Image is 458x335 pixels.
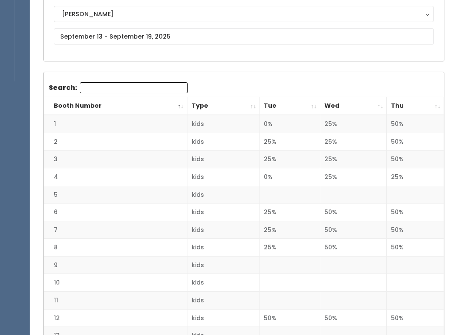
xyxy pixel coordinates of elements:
td: kids [187,274,260,292]
td: 50% [387,133,444,151]
td: 25% [387,168,444,186]
td: kids [187,204,260,221]
td: 25% [260,133,320,151]
td: 25% [320,168,387,186]
td: kids [187,309,260,327]
td: 25% [320,115,387,133]
input: Search: [80,82,188,93]
td: kids [187,221,260,239]
td: kids [187,292,260,310]
th: Tue: activate to sort column ascending [260,97,320,115]
td: 12 [44,309,187,327]
input: September 13 - September 19, 2025 [54,28,434,45]
label: Search: [49,82,188,93]
td: 5 [44,186,187,204]
td: 25% [260,221,320,239]
td: 50% [260,309,320,327]
th: Type: activate to sort column ascending [187,97,260,115]
td: 25% [320,151,387,168]
td: kids [187,168,260,186]
td: 50% [320,221,387,239]
td: 50% [387,221,444,239]
div: [PERSON_NAME] [62,9,426,19]
td: kids [187,133,260,151]
td: 50% [387,204,444,221]
td: kids [187,239,260,257]
th: Wed: activate to sort column ascending [320,97,387,115]
td: kids [187,186,260,204]
td: 4 [44,168,187,186]
td: 6 [44,204,187,221]
td: 25% [260,239,320,257]
td: 1 [44,115,187,133]
button: [PERSON_NAME] [54,6,434,22]
th: Thu: activate to sort column ascending [387,97,444,115]
td: 0% [260,115,320,133]
td: kids [187,151,260,168]
td: 8 [44,239,187,257]
td: 50% [320,204,387,221]
td: 50% [387,309,444,327]
td: 2 [44,133,187,151]
td: kids [187,115,260,133]
td: kids [187,256,260,274]
td: 50% [387,115,444,133]
td: 10 [44,274,187,292]
td: 25% [320,133,387,151]
td: 7 [44,221,187,239]
td: 11 [44,292,187,310]
td: 3 [44,151,187,168]
td: 50% [387,239,444,257]
td: 25% [260,204,320,221]
td: 50% [387,151,444,168]
td: 0% [260,168,320,186]
td: 9 [44,256,187,274]
td: 50% [320,239,387,257]
td: 25% [260,151,320,168]
td: 50% [320,309,387,327]
th: Booth Number: activate to sort column descending [44,97,187,115]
